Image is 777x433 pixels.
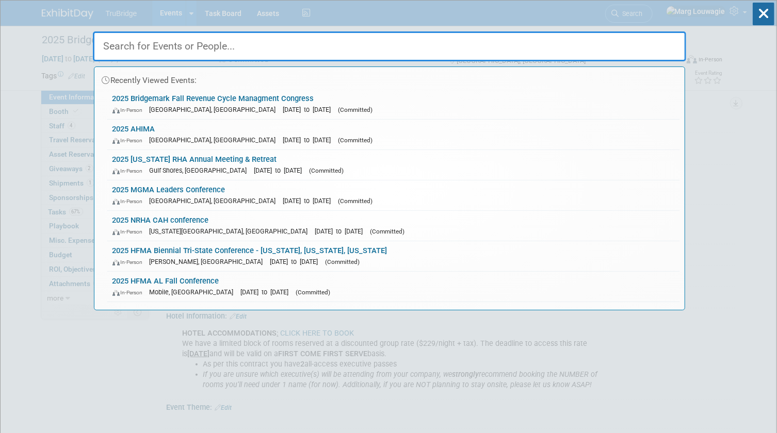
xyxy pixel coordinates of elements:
[107,89,679,119] a: 2025 Bridgemark Fall Revenue Cycle Managment Congress In-Person [GEOGRAPHIC_DATA], [GEOGRAPHIC_DA...
[112,228,148,235] span: In-Person
[283,136,336,144] span: [DATE] to [DATE]
[107,211,679,241] a: 2025 NRHA CAH conference In-Person [US_STATE][GEOGRAPHIC_DATA], [GEOGRAPHIC_DATA] [DATE] to [DATE...
[150,166,252,174] span: Gulf Shores, [GEOGRAPHIC_DATA]
[150,136,281,144] span: [GEOGRAPHIC_DATA], [GEOGRAPHIC_DATA]
[107,241,679,271] a: 2025 HFMA Biennial Tri-State Conference - [US_STATE], [US_STATE], [US_STATE] In-Person [PERSON_NA...
[150,288,239,296] span: Mobile, [GEOGRAPHIC_DATA]
[241,288,294,296] span: [DATE] to [DATE]
[283,106,336,113] span: [DATE] to [DATE]
[150,227,313,235] span: [US_STATE][GEOGRAPHIC_DATA], [GEOGRAPHIC_DATA]
[112,289,148,296] span: In-Person
[296,289,331,296] span: (Committed)
[112,137,148,144] span: In-Person
[107,272,679,302] a: 2025 HFMA AL Fall Conference In-Person Mobile, [GEOGRAPHIC_DATA] [DATE] to [DATE] (Committed)
[370,228,405,235] span: (Committed)
[338,137,373,144] span: (Committed)
[93,31,686,61] input: Search for Events or People...
[338,197,373,205] span: (Committed)
[310,167,344,174] span: (Committed)
[254,166,307,174] span: [DATE] to [DATE]
[107,180,679,210] a: 2025 MGMA Leaders Conference In-Person [GEOGRAPHIC_DATA], [GEOGRAPHIC_DATA] [DATE] to [DATE] (Com...
[150,197,281,205] span: [GEOGRAPHIC_DATA], [GEOGRAPHIC_DATA]
[107,150,679,180] a: 2025 [US_STATE] RHA Annual Meeting & Retreat In-Person Gulf Shores, [GEOGRAPHIC_DATA] [DATE] to [...
[100,67,679,89] div: Recently Viewed Events:
[270,258,323,265] span: [DATE] to [DATE]
[150,106,281,113] span: [GEOGRAPHIC_DATA], [GEOGRAPHIC_DATA]
[150,258,268,265] span: [PERSON_NAME], [GEOGRAPHIC_DATA]
[283,197,336,205] span: [DATE] to [DATE]
[315,227,368,235] span: [DATE] to [DATE]
[107,120,679,149] a: 2025 AHIMA In-Person [GEOGRAPHIC_DATA], [GEOGRAPHIC_DATA] [DATE] to [DATE] (Committed)
[112,107,148,113] span: In-Person
[112,198,148,205] span: In-Person
[326,258,360,265] span: (Committed)
[112,168,148,174] span: In-Person
[338,106,373,113] span: (Committed)
[112,259,148,265] span: In-Person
